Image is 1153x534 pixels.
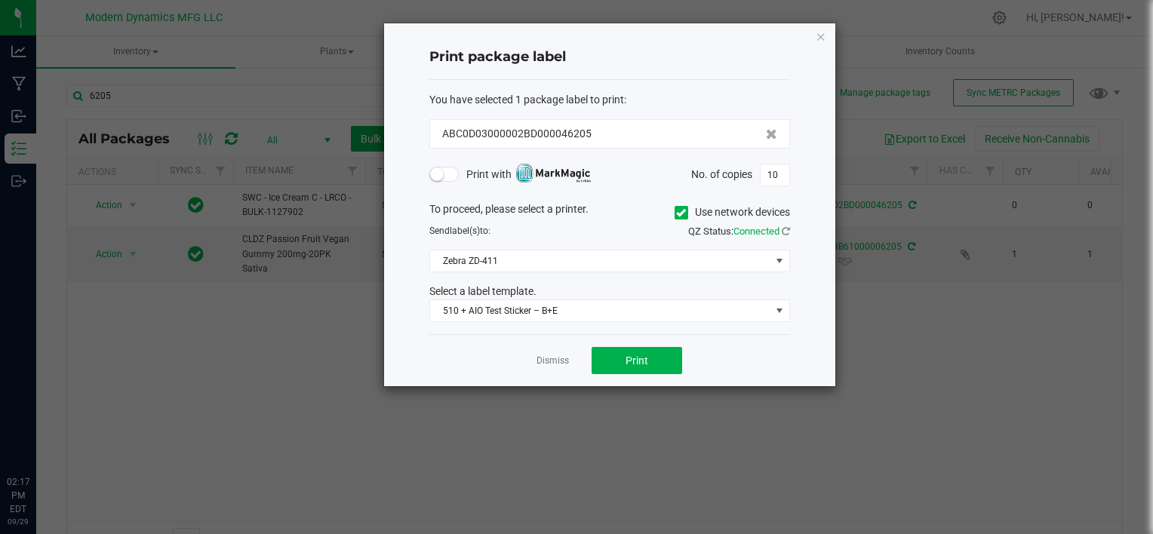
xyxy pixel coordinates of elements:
[691,167,752,180] span: No. of copies
[466,165,591,184] span: Print with
[418,201,801,224] div: To proceed, please select a printer.
[430,250,770,272] span: Zebra ZD-411
[592,347,682,374] button: Print
[429,92,790,108] div: :
[430,300,770,321] span: 510 + AIO Test Sticker – B+E
[688,226,790,237] span: QZ Status:
[429,48,790,67] h4: Print package label
[429,94,624,106] span: You have selected 1 package label to print
[515,164,591,183] img: mark_magic_cybra.png
[418,284,801,299] div: Select a label template.
[675,204,790,220] label: Use network devices
[450,226,480,236] span: label(s)
[537,354,569,367] a: Dismiss
[733,226,779,237] span: Connected
[429,226,490,236] span: Send to:
[442,126,592,142] span: ABC0D03000002BD000046205
[626,354,648,367] span: Print
[15,413,60,459] iframe: Resource center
